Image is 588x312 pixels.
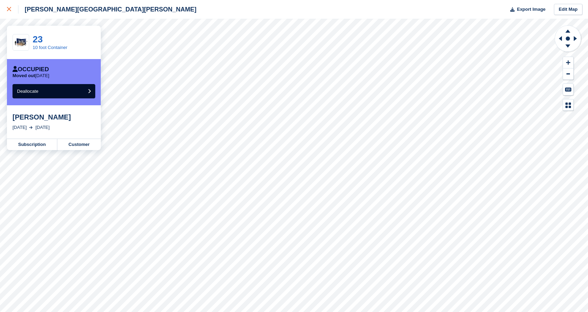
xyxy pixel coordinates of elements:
[13,84,95,98] button: Deallocate
[29,126,33,129] img: arrow-right-light-icn-cde0832a797a2874e46488d9cf13f60e5c3a73dbe684e267c42b8395dfbc2abf.svg
[554,4,582,15] a: Edit Map
[57,139,101,150] a: Customer
[13,73,35,78] span: Moved out
[517,6,545,13] span: Export Image
[563,84,573,95] button: Keyboard Shortcuts
[18,5,196,14] div: [PERSON_NAME][GEOGRAPHIC_DATA][PERSON_NAME]
[563,99,573,111] button: Map Legend
[13,66,49,73] div: Occupied
[35,124,50,131] div: [DATE]
[33,45,67,50] a: 10 foot Container
[506,4,546,15] button: Export Image
[563,57,573,68] button: Zoom In
[17,89,38,94] span: Deallocate
[33,34,43,44] a: 23
[7,139,57,150] a: Subscription
[13,124,27,131] div: [DATE]
[13,113,95,121] div: [PERSON_NAME]
[13,73,49,79] p: [DATE]
[563,68,573,80] button: Zoom Out
[13,36,29,49] img: 10-ft-container.jpg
